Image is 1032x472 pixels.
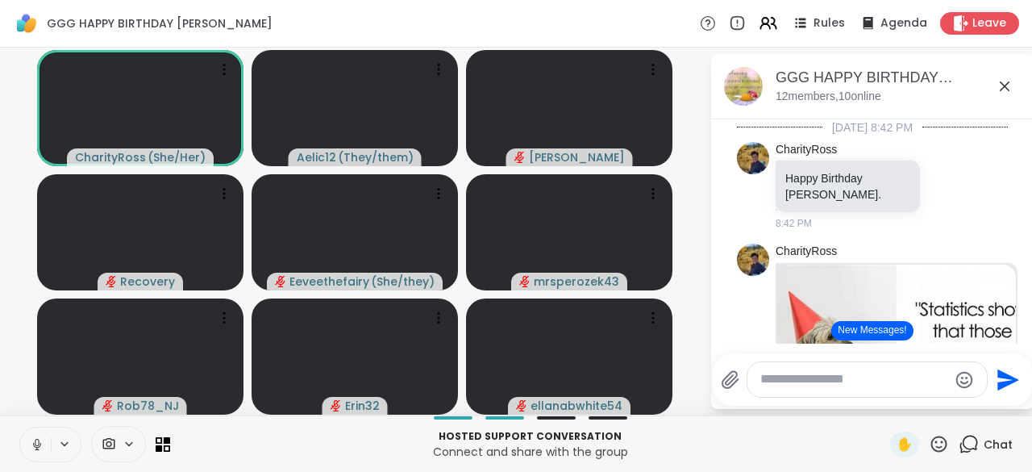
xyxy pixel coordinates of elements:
span: Aelic12 [297,149,336,165]
span: [PERSON_NAME] [529,149,625,165]
span: audio-muted [331,400,342,411]
span: ✋ [897,435,913,454]
p: Connect and share with the group [180,444,880,460]
span: Erin32 [345,398,380,414]
div: GGG HAPPY BIRTHDAY [PERSON_NAME], [DATE] [776,68,1021,88]
span: 8:42 PM [776,216,812,231]
span: GGG HAPPY BIRTHDAY [PERSON_NAME] [47,15,273,31]
span: audio-muted [106,276,117,287]
span: audio-muted [275,276,286,287]
span: ( They/them ) [338,149,414,165]
span: ( She/Her ) [148,149,206,165]
span: [DATE] 8:42 PM [822,119,922,136]
span: Chat [984,436,1013,453]
span: Agenda [880,15,927,31]
p: 12 members, 10 online [776,89,881,105]
img: GGG HAPPY BIRTHDAY Lynnette, Oct 11 [724,67,763,106]
span: audio-muted [102,400,114,411]
span: ellanabwhite54 [531,398,622,414]
img: 131 Funny Birthday Wishes To Put A Smile On Friend’s Face | Bored Panda [777,265,1016,466]
button: New Messages! [831,321,913,340]
p: Happy Birthday [PERSON_NAME]. [785,170,910,203]
img: ShareWell Logomark [13,10,40,37]
span: mrsperozek43 [534,274,619,290]
span: Leave [972,15,1006,31]
span: Rob78_NJ [117,398,179,414]
span: Rules [814,15,845,31]
span: Eeveethefairy [289,274,369,290]
span: audio-muted [514,152,526,163]
span: audio-muted [519,276,531,287]
a: CharityRoss [776,142,837,158]
span: Recovery [120,274,175,290]
a: CharityRoss [776,244,837,260]
img: https://sharewell-space-live.sfo3.digitaloceanspaces.com/user-generated/d0fef3f8-78cb-4349-b608-1... [737,244,769,276]
textarea: Type your message [760,371,948,388]
span: CharityRoss [75,149,146,165]
span: ( She/they ) [371,274,435,290]
button: Emoji picker [955,370,974,390]
img: https://sharewell-space-live.sfo3.digitaloceanspaces.com/user-generated/d0fef3f8-78cb-4349-b608-1... [737,142,769,174]
span: audio-muted [516,400,527,411]
button: Send [988,361,1024,398]
p: Hosted support conversation [180,429,880,444]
